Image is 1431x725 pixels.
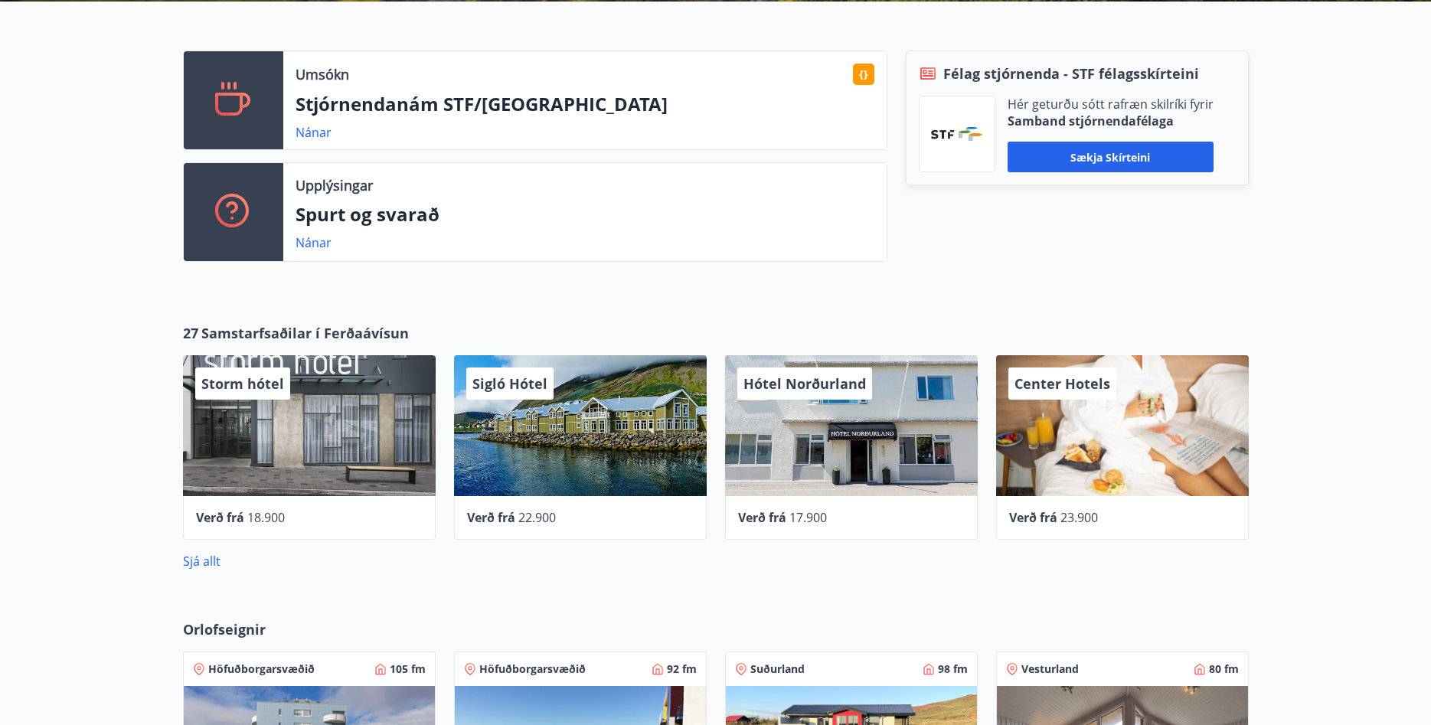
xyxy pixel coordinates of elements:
[296,201,874,227] p: Spurt og svarað
[1008,142,1214,172] button: Sækja skírteini
[1008,96,1214,113] p: Hér geturðu sótt rafræn skilríki fyrir
[296,124,332,141] a: Nánar
[1008,113,1214,129] p: Samband stjórnendafélaga
[208,661,315,677] span: Höfuðborgarsvæðið
[296,64,349,84] p: Umsókn
[789,509,827,526] span: 17.900
[1014,374,1110,393] span: Center Hotels
[296,234,332,251] a: Nánar
[201,374,284,393] span: Storm hótel
[1060,509,1098,526] span: 23.900
[467,509,515,526] span: Verð frá
[472,374,547,393] span: Sigló Hótel
[938,661,968,677] span: 98 fm
[247,509,285,526] span: 18.900
[943,64,1199,83] span: Félag stjórnenda - STF félagsskírteini
[183,553,221,570] a: Sjá allt
[390,661,426,677] span: 105 fm
[1021,661,1079,677] span: Vesturland
[1209,661,1239,677] span: 80 fm
[183,323,198,343] span: 27
[743,374,866,393] span: Hótel Norðurland
[931,127,983,141] img: vjCaq2fThgY3EUYqSgpjEiBg6WP39ov69hlhuPVN.png
[296,91,874,117] p: Stjórnendanám STF/[GEOGRAPHIC_DATA]
[1009,509,1057,526] span: Verð frá
[479,661,586,677] span: Höfuðborgarsvæðið
[196,509,244,526] span: Verð frá
[183,619,266,639] span: Orlofseignir
[738,509,786,526] span: Verð frá
[750,661,805,677] span: Suðurland
[296,175,373,195] p: Upplýsingar
[201,323,409,343] span: Samstarfsaðilar í Ferðaávísun
[518,509,556,526] span: 22.900
[667,661,697,677] span: 92 fm
[853,64,874,85] div: {}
